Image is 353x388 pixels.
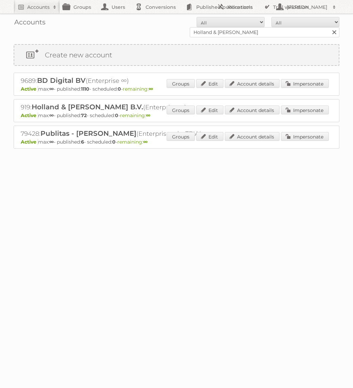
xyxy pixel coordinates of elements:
[81,139,84,145] strong: 6
[281,132,329,141] a: Impersonate
[112,139,116,145] strong: 0
[167,106,195,114] a: Groups
[21,103,259,112] h2: 919: (Enterprise ∞)
[196,132,223,141] a: Edit
[49,139,54,145] strong: ∞
[143,139,148,145] strong: ∞
[27,4,50,11] h2: Accounts
[285,4,329,11] h2: [PERSON_NAME]
[40,129,136,137] span: Publitas - [PERSON_NAME]
[21,86,38,92] span: Active
[49,86,54,92] strong: ∞
[281,106,329,114] a: Impersonate
[21,112,38,118] span: Active
[123,86,153,92] span: remaining:
[225,132,280,141] a: Account details
[21,129,259,138] h2: 79428: (Enterprise ∞) - TRIAL
[225,79,280,88] a: Account details
[167,79,195,88] a: Groups
[21,139,332,145] p: max: - published: - scheduled: -
[227,4,261,11] h2: More tools
[167,132,195,141] a: Groups
[81,112,87,118] strong: 72
[281,79,329,88] a: Impersonate
[225,106,280,114] a: Account details
[37,76,86,85] span: BD Digital BV
[32,103,143,111] span: Holland & [PERSON_NAME] B.V.
[14,45,339,65] a: Create new account
[21,86,332,92] p: max: - published: - scheduled: -
[196,106,223,114] a: Edit
[21,139,38,145] span: Active
[49,112,54,118] strong: ∞
[81,86,89,92] strong: 1110
[115,112,118,118] strong: 0
[21,76,259,85] h2: 9689: (Enterprise ∞)
[120,112,150,118] span: remaining:
[149,86,153,92] strong: ∞
[196,79,223,88] a: Edit
[21,112,332,118] p: max: - published: - scheduled: -
[117,139,148,145] span: remaining:
[146,112,150,118] strong: ∞
[118,86,121,92] strong: 0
